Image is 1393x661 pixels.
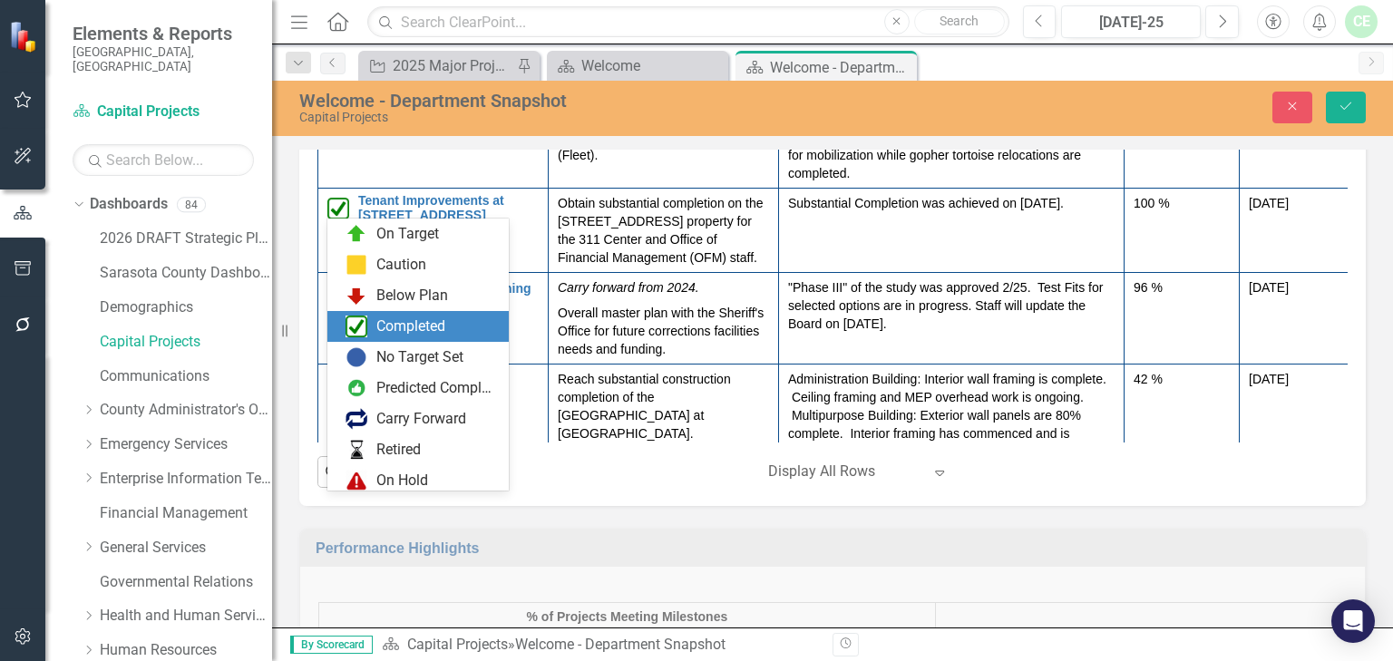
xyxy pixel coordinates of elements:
[558,280,699,295] em: Carry forward from 2024.
[100,606,272,627] a: Health and Human Services
[358,194,539,222] a: Tenant Improvements at [STREET_ADDRESS]
[346,316,367,337] img: Completed
[376,347,463,368] div: No Target Set
[558,194,769,267] p: Obtain substantial completion on the [STREET_ADDRESS] property for the 311 Center and Office of F...
[100,263,272,284] a: Sarasota County Dashboard
[100,640,272,661] a: Human Resources
[376,255,426,276] div: Caution
[100,503,272,524] a: Financial Management
[1134,194,1230,212] div: 100 %
[73,102,254,122] a: Capital Projects
[100,228,272,249] a: 2026 DRAFT Strategic Plan
[1249,372,1289,386] span: [DATE]
[940,14,979,28] span: Search
[346,254,367,276] img: Caution
[407,636,508,653] a: Capital Projects
[1067,12,1194,34] div: [DATE]-25
[581,54,724,77] div: Welcome
[346,439,367,461] img: Retired
[346,346,367,368] img: No Target Set
[1331,599,1375,643] div: Open Intercom Messenger
[367,6,1008,38] input: Search ClearPoint...
[376,224,439,245] div: On Target
[346,470,367,491] img: On Hold
[299,111,890,124] div: Capital Projects
[1061,5,1201,38] button: [DATE]-25
[100,434,272,455] a: Emergency Services
[299,91,890,111] div: Welcome - Department Snapshot
[73,144,254,176] input: Search Below...
[788,194,1115,212] p: Substantial Completion was achieved on [DATE].
[1134,278,1230,296] div: 96 %
[100,332,272,353] a: Capital Projects
[393,54,512,77] div: 2025 Major Projects
[1134,370,1230,388] div: 42 %
[346,377,367,399] img: Predicted Complete
[1249,280,1289,295] span: [DATE]
[90,194,168,215] a: Dashboards
[177,197,206,212] div: 84
[100,572,272,593] a: Governmental Relations
[290,636,373,654] span: By Scorecard
[515,636,726,653] div: Welcome - Department Snapshot
[376,440,421,461] div: Retired
[100,538,272,559] a: General Services
[346,223,367,245] img: On Target
[376,378,498,399] div: Predicted Complete
[376,409,466,430] div: Carry Forward
[327,198,349,219] img: Completed
[376,316,445,337] div: Completed
[376,471,428,491] div: On Hold
[100,469,272,490] a: Enterprise Information Technology
[914,9,1005,34] button: Search
[346,408,367,430] img: Carry Forward
[73,44,254,74] small: [GEOGRAPHIC_DATA], [GEOGRAPHIC_DATA]
[558,370,769,442] p: Reach substantial construction completion of the [GEOGRAPHIC_DATA] at [GEOGRAPHIC_DATA].
[100,297,272,318] a: Demographics
[551,54,724,77] a: Welcome
[1249,196,1289,210] span: [DATE]
[558,300,769,358] p: Overall master plan with the Sheriff's Office for future corrections facilities needs and funding.
[100,400,272,421] a: County Administrator's Office
[788,370,1115,479] p: Administration Building: Interior wall framing is complete. Ceiling framing and MEP overhead work...
[788,278,1115,333] p: "Phase III" of the study was approved 2/25. Test Fits for selected options are in progress. Staff...
[9,20,41,52] img: ClearPoint Strategy
[770,56,912,79] div: Welcome - Department Snapshot
[376,286,448,306] div: Below Plan
[73,23,254,44] span: Elements & Reports
[363,54,512,77] a: 2025 Major Projects
[346,285,367,306] img: Below Plan
[100,366,272,387] a: Communications
[1345,5,1378,38] button: CE
[382,635,819,656] div: »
